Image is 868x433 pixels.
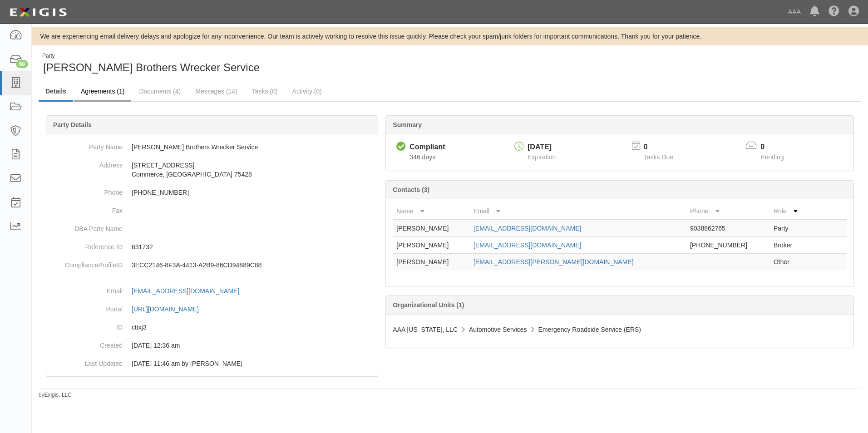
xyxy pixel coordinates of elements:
td: [PERSON_NAME] [393,254,470,271]
th: Email [470,203,686,220]
dt: Phone [50,183,123,197]
dt: Fax [50,202,123,215]
div: [EMAIL_ADDRESS][DOMAIN_NAME] [132,286,239,295]
span: Pending [760,153,784,161]
td: [PERSON_NAME] [393,237,470,254]
dt: DBA Party Name [50,220,123,233]
dt: Email [50,282,123,295]
a: Activity (0) [286,82,329,100]
a: Exigis, LLC [44,392,72,398]
i: Compliant [396,142,406,152]
p: 0 [760,142,795,153]
td: Party [770,220,810,237]
th: Role [770,203,810,220]
dd: cttxj3 [50,318,374,336]
a: [EMAIL_ADDRESS][DOMAIN_NAME] [473,241,581,249]
div: Benson Brothers Wrecker Service [39,52,443,75]
b: Party Details [53,121,92,128]
span: Emergency Roadside Service (ERS) [538,326,641,333]
dt: ComplianceProfileID [50,256,123,270]
dt: Created [50,336,123,350]
dd: [PERSON_NAME] Brothers Wrecker Service [50,138,374,156]
div: [DATE] [528,142,556,153]
p: 3ECC2146-8F3A-4413-A2B9-86CD94889C88 [132,261,374,270]
td: Broker [770,237,810,254]
a: Tasks (0) [245,82,285,100]
a: [URL][DOMAIN_NAME] [132,305,209,313]
span: Tasks Due [644,153,673,161]
p: 0 [644,142,685,153]
dt: ID [50,318,123,332]
a: Agreements (1) [74,82,131,102]
td: [PHONE_NUMBER] [686,237,770,254]
b: Contacts (3) [393,186,429,193]
small: by [39,391,72,399]
td: 9038862765 [686,220,770,237]
a: Details [39,82,73,102]
td: [PERSON_NAME] [393,220,470,237]
a: Messages (14) [188,82,244,100]
span: Expiration [528,153,556,161]
dt: Party Name [50,138,123,152]
span: Automotive Services [469,326,527,333]
a: [EMAIL_ADDRESS][DOMAIN_NAME] [473,225,581,232]
th: Name [393,203,470,220]
dt: Reference ID [50,238,123,251]
div: Party [42,52,260,60]
p: 631732 [132,242,374,251]
div: 68 [16,60,28,68]
a: [EMAIL_ADDRESS][DOMAIN_NAME] [132,287,249,295]
b: Organizational Units (1) [393,301,464,309]
dd: [STREET_ADDRESS] Commerce, [GEOGRAPHIC_DATA] 75428 [50,156,374,183]
div: Compliant [409,142,445,153]
dd: 11/26/2024 11:46 am by Benjamin Tully [50,354,374,373]
dt: Address [50,156,123,170]
div: We are experiencing email delivery delays and apologize for any inconvenience. Our team is active... [32,32,868,41]
td: Other [770,254,810,271]
th: Phone [686,203,770,220]
dt: Portal [50,300,123,314]
img: logo-5460c22ac91f19d4615b14bd174203de0afe785f0fc80cf4dbbc73dc1793850b.png [7,4,69,20]
span: AAA [US_STATE], LLC [393,326,458,333]
dt: Last Updated [50,354,123,368]
dd: [PHONE_NUMBER] [50,183,374,202]
span: Since 09/17/2024 [409,153,435,161]
span: [PERSON_NAME] Brothers Wrecker Service [43,61,260,74]
a: Documents (4) [132,82,187,100]
i: Help Center - Complianz [829,6,839,17]
a: [EMAIL_ADDRESS][PERSON_NAME][DOMAIN_NAME] [473,258,633,266]
dd: 03/10/2023 12:36 am [50,336,374,354]
b: Summary [393,121,422,128]
a: AAA [784,3,805,21]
